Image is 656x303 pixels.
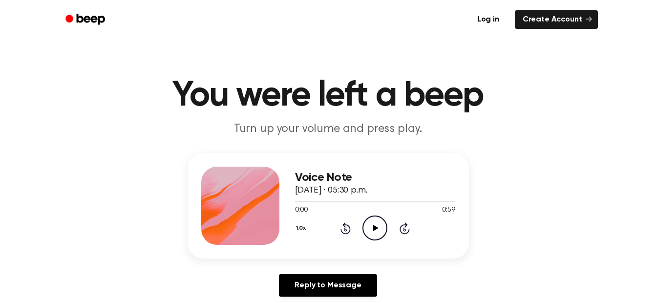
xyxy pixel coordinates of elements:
[279,274,377,297] a: Reply to Message
[295,171,455,184] h3: Voice Note
[295,220,310,237] button: 1.0x
[141,121,516,137] p: Turn up your volume and press play.
[295,205,308,216] span: 0:00
[515,10,598,29] a: Create Account
[442,205,455,216] span: 0:59
[78,78,578,113] h1: You were left a beep
[467,8,509,31] a: Log in
[295,186,367,195] span: [DATE] · 05:30 p.m.
[59,10,114,29] a: Beep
